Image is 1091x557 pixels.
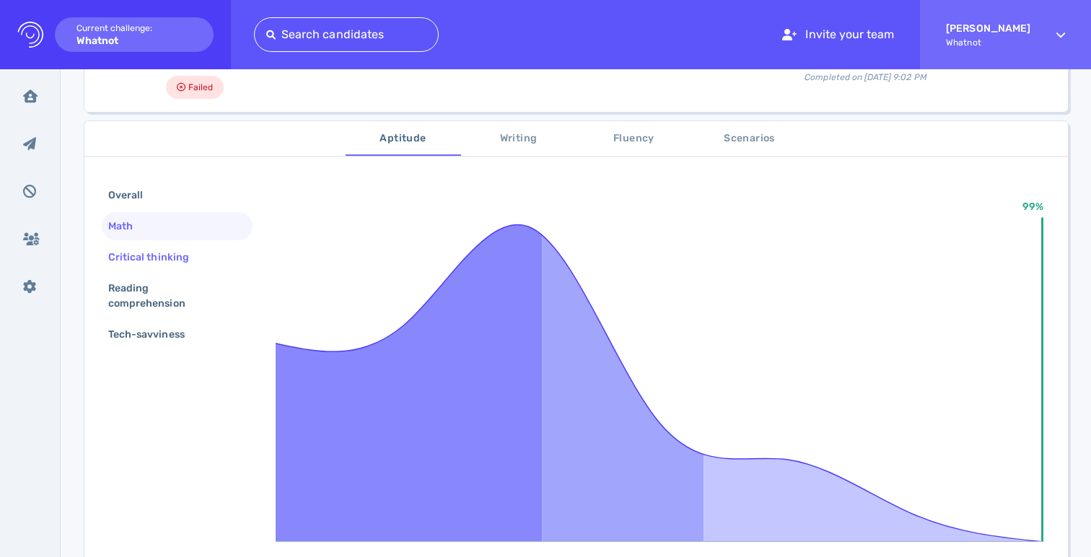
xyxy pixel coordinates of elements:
div: Overall [105,185,160,206]
div: Tech-savviness [105,324,202,345]
div: Math [105,216,150,237]
span: Fluency [585,130,683,148]
span: Failed [188,79,213,96]
div: Completed on [DATE] 9:02 PM [681,59,1051,84]
span: Aptitude [354,130,452,148]
div: Reading comprehension [105,278,237,314]
span: Whatnot [946,38,1030,48]
text: 99% [1022,201,1043,213]
div: Critical thinking [105,247,206,268]
strong: [PERSON_NAME] [946,22,1030,35]
span: Writing [470,130,568,148]
span: Scenarios [701,130,799,148]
